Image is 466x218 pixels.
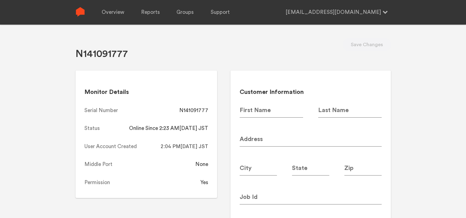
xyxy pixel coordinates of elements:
[160,143,208,149] span: 2:04 PM[DATE] JST
[195,161,208,168] div: None
[179,107,208,114] div: N141091777
[84,125,100,132] div: Status
[343,38,391,51] button: Save Changes
[201,179,208,186] div: Yes
[129,125,208,132] div: Online Since 2:23 AM[DATE] JST
[84,107,118,114] div: Serial Number
[75,48,128,60] h1: N141091777
[84,88,208,96] h2: Monitor Details
[84,143,137,150] div: User Account Created
[84,161,112,168] div: Middle Port
[240,88,382,96] h2: Customer Information
[84,179,110,186] div: Permission
[75,7,85,17] img: Sense Logo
